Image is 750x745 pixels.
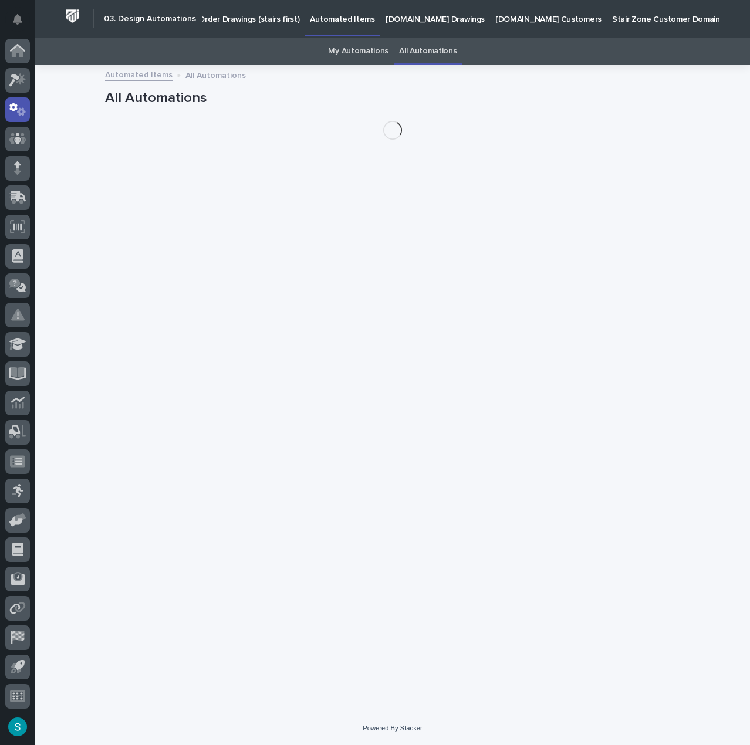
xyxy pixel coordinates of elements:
[328,38,388,65] a: My Automations
[105,67,173,81] a: Automated Items
[62,5,83,27] img: Workspace Logo
[105,90,680,107] h1: All Automations
[363,724,422,732] a: Powered By Stacker
[185,68,246,81] p: All Automations
[15,14,30,33] div: Notifications
[5,7,30,32] button: Notifications
[104,14,196,24] h2: 03. Design Automations
[399,38,457,65] a: All Automations
[5,714,30,739] button: users-avatar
